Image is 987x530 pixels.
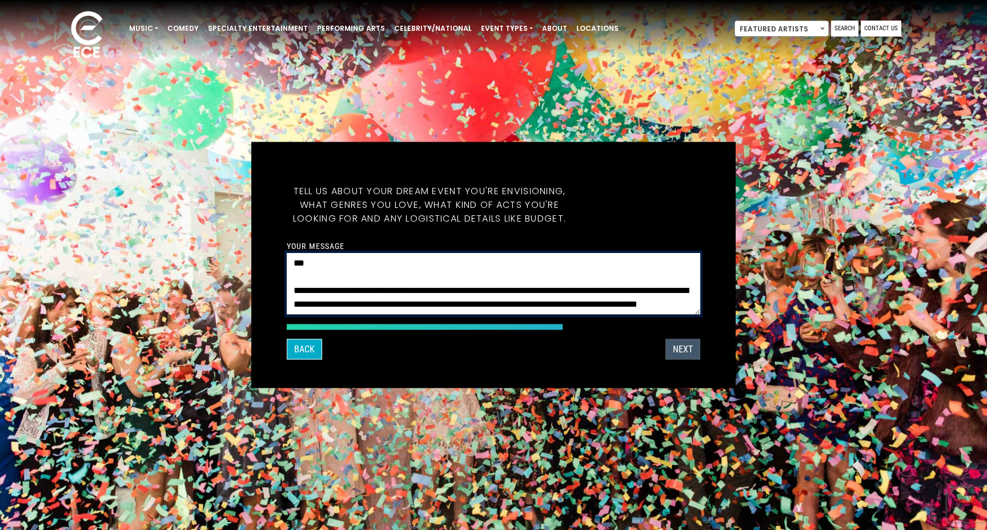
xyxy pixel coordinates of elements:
button: Next [665,339,700,360]
a: Music [125,19,163,38]
label: Your message [287,241,344,251]
a: Event Types [476,19,537,38]
a: Specialty Entertainment [203,19,312,38]
h5: Tell us about your dream event you're envisioning, what genres you love, what kind of acts you're... [287,171,572,239]
a: Comedy [163,19,203,38]
a: Celebrity/National [390,19,476,38]
img: ece_new_logo_whitev2-1.png [58,8,115,63]
a: Search [831,21,858,37]
a: Contact Us [861,21,901,37]
span: Featured Artists [735,21,829,37]
button: Back [287,339,322,360]
a: Locations [572,19,623,38]
a: Performing Arts [312,19,390,38]
a: About [537,19,572,38]
span: Featured Artists [735,21,828,37]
